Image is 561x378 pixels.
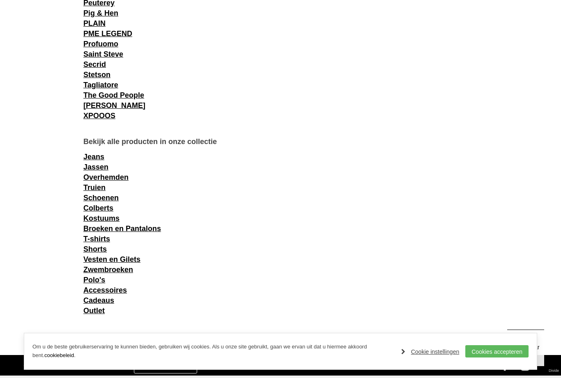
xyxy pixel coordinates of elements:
[83,71,110,79] a: Stetson
[83,286,127,294] a: Accessoires
[83,50,123,58] a: Saint Steve
[507,330,544,367] a: Terug naar boven
[83,30,132,38] a: PME LEGEND
[83,255,140,263] a: Vesten en Gilets
[83,173,129,181] a: Overhemden
[83,266,133,274] a: Zwembroeken
[83,112,115,120] a: XPOOOS
[83,19,106,27] a: PLAIN
[465,345,529,357] a: Cookies accepteren
[83,91,144,99] a: The Good People
[83,276,105,284] a: Polo's
[83,81,118,89] a: Tagliatore
[83,225,161,233] a: Broeken en Pantalons
[83,235,110,243] a: T-shirts
[83,194,119,202] a: Schoenen
[134,357,197,373] a: Nu inschrijven
[83,40,118,48] a: Profuomo
[83,163,108,171] a: Jassen
[83,307,105,315] a: Outlet
[44,352,74,358] a: cookiebeleid
[83,137,217,146] b: Bekijk alle producten in onze collectie
[83,296,114,305] a: Cadeaus
[83,204,113,212] a: Colberts
[32,343,393,360] p: Om u de beste gebruikerservaring te kunnen bieden, gebruiken wij cookies. Als u onze site gebruik...
[83,153,104,161] a: Jeans
[401,346,460,358] a: Cookie instellingen
[83,101,145,110] a: [PERSON_NAME]
[83,9,118,17] a: Pig & Hen
[83,214,120,222] a: Kostuums
[83,245,107,253] a: Shorts
[549,366,559,376] a: Divide
[83,183,106,192] a: Truien
[83,60,106,69] a: Secrid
